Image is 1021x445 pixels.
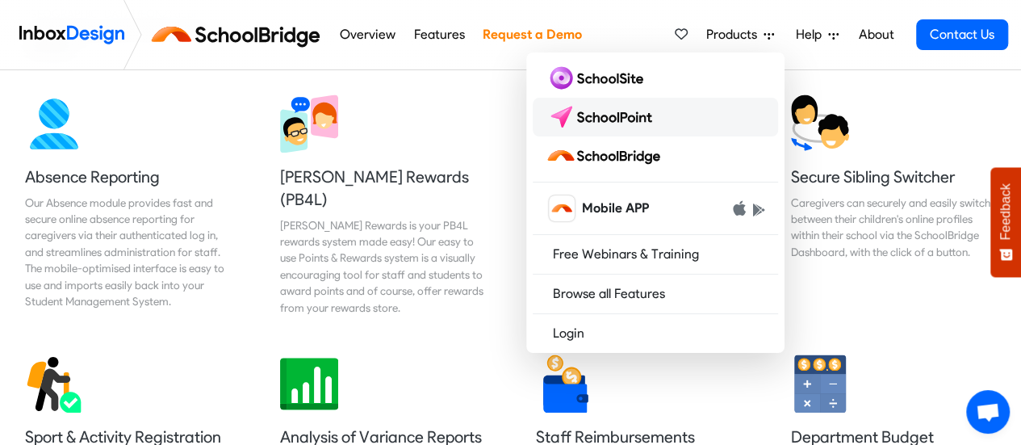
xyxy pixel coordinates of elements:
span: Feedback [998,183,1013,240]
img: 2022_01_13_icon_analysis_report.svg [280,355,338,413]
img: 2022_01_13_icon_budget_calculator.svg [791,355,849,413]
a: Absence Reporting Our Absence module provides fast and secure online absence reporting for caregi... [12,82,243,329]
a: About [854,19,898,51]
a: Help [789,19,845,51]
span: Products [706,25,764,44]
a: Features [409,19,469,51]
img: schoolpoint logo [546,104,659,130]
div: Caregivers can securely and easily switch between their children's online profiles within their s... [791,195,996,261]
a: Resources & Secure Content Publish documents and information to specific audiences in your school... [523,82,754,329]
a: Products [700,19,780,51]
a: Contact Us [916,19,1008,50]
a: Overview [335,19,400,51]
a: Browse all Features [533,281,778,307]
h5: [PERSON_NAME] Rewards (PB4L) [280,166,485,211]
a: Request a Demo [478,19,586,51]
span: Mobile APP [581,199,648,218]
a: Secure Sibling Switcher Caregivers can securely and easily switch between their children's online... [778,82,1009,329]
h5: Absence Reporting [25,166,230,188]
img: 2022_01_13_icon_sibling_switch.svg [791,94,849,153]
a: schoolbridge icon Mobile APP [533,189,778,228]
img: 2022_01_13_icon_absence.svg [25,94,83,153]
img: schoolbridge logo [149,15,330,54]
button: Feedback - Show survey [990,167,1021,277]
img: schoolsite logo [546,65,650,91]
a: Login [533,321,778,346]
span: Help [796,25,828,44]
div: Products [526,52,785,353]
a: [PERSON_NAME] Rewards (PB4L) [PERSON_NAME] Rewards is your PB4L rewards system made easy! Our eas... [267,82,498,329]
div: [PERSON_NAME] Rewards is your PB4L rewards system made easy! Our easy to use Points & Rewards sys... [280,217,485,316]
a: Free Webinars & Training [533,241,778,267]
img: 2022_03_30_icon_virtual_conferences.svg [280,94,338,153]
img: 2022_01_12_icon_activity_registration.svg [25,355,83,413]
img: schoolbridge logo [546,143,667,169]
div: Open chat [966,390,1010,434]
img: schoolbridge icon [549,195,575,221]
img: 2022_01_13_icon_reimbursement.svg [536,355,594,413]
div: Our Absence module provides fast and secure online absence reporting for caregivers via their aut... [25,195,230,310]
h5: Secure Sibling Switcher [791,166,996,188]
